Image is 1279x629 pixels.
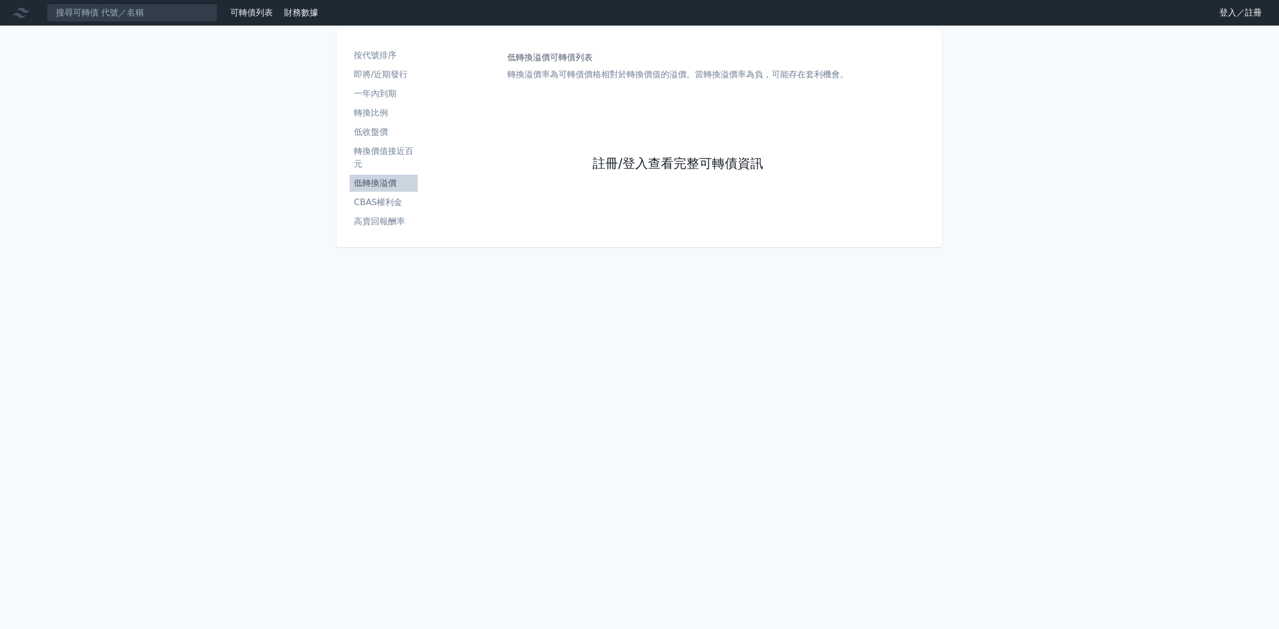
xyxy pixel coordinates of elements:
a: 按代號排序 [350,47,418,64]
li: 轉換價值接近百元 [350,145,418,170]
a: 登入／註冊 [1211,4,1270,21]
a: 即將/近期發行 [350,66,418,83]
a: 轉換比例 [350,104,418,121]
a: 轉換價值接近百元 [350,143,418,173]
a: 註冊/登入查看完整可轉債資訊 [593,156,763,173]
li: 即將/近期發行 [350,68,418,81]
a: 財務數據 [284,7,318,18]
h1: 低轉換溢價可轉債列表 [507,51,848,64]
li: 高賣回報酬率 [350,215,418,228]
li: 低收盤價 [350,126,418,138]
p: 轉換溢價率為可轉債價格相對於轉換價值的溢價。當轉換溢價率為負，可能存在套利機會。 [507,68,848,81]
a: 一年內到期 [350,85,418,102]
a: 可轉債列表 [230,7,273,18]
a: CBAS權利金 [350,194,418,211]
a: 低轉換溢價 [350,175,418,192]
a: 低收盤價 [350,124,418,141]
li: 一年內到期 [350,87,418,100]
input: 搜尋可轉債 代號／名稱 [47,4,217,22]
a: 高賣回報酬率 [350,213,418,230]
li: 低轉換溢價 [350,177,418,190]
li: CBAS權利金 [350,196,418,209]
li: 按代號排序 [350,49,418,62]
li: 轉換比例 [350,107,418,119]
